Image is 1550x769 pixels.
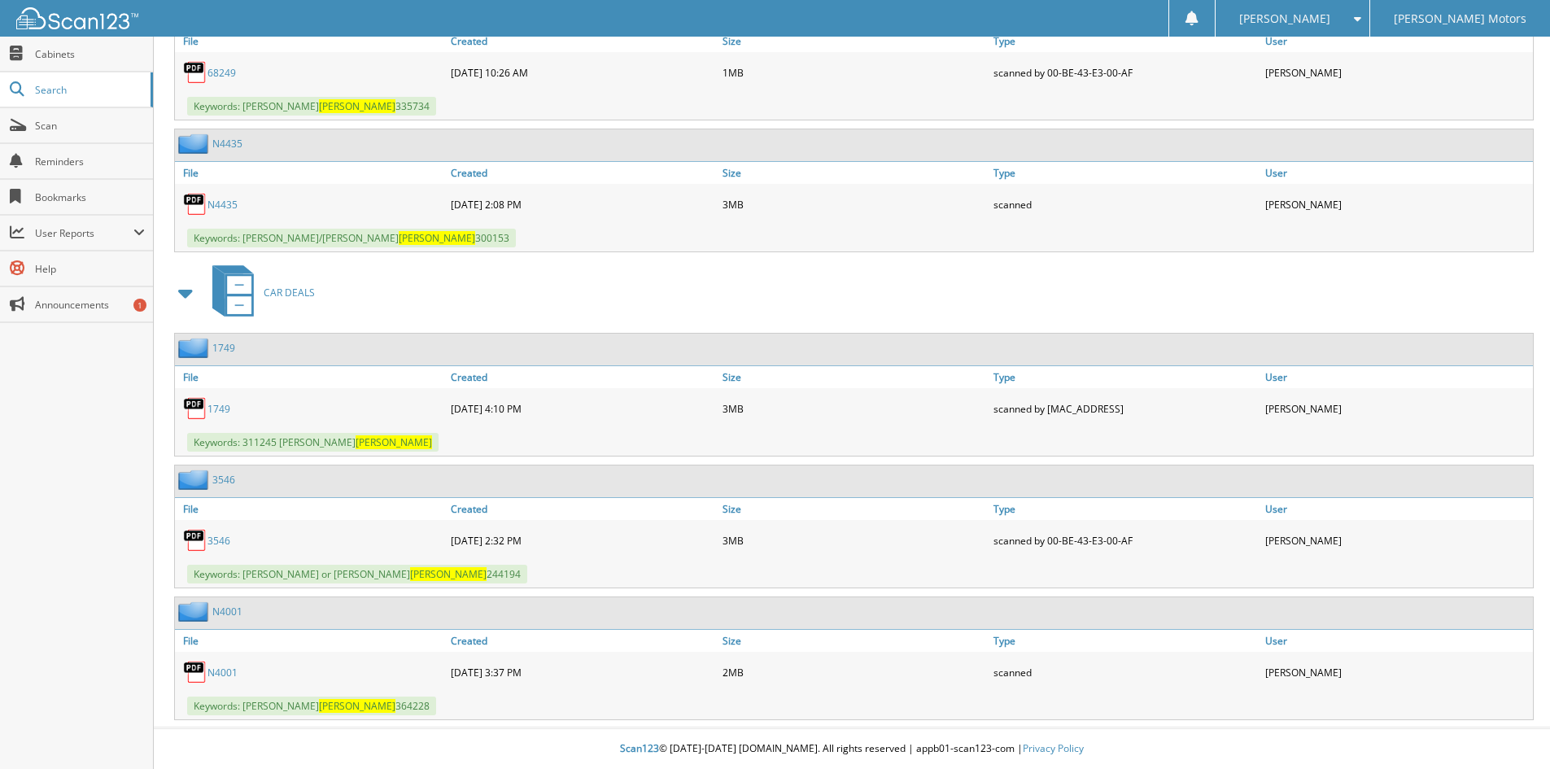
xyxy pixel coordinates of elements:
a: Size [718,366,990,388]
div: [PERSON_NAME] [1261,56,1533,89]
span: Search [35,83,142,97]
div: scanned [989,656,1261,688]
div: 3MB [718,392,990,425]
span: Cabinets [35,47,145,61]
span: [PERSON_NAME] [410,567,487,581]
img: PDF.png [183,528,207,553]
span: [PERSON_NAME] [319,699,395,713]
img: folder2.png [178,470,212,490]
a: Size [718,30,990,52]
a: File [175,630,447,652]
span: Reminders [35,155,145,168]
a: Created [447,630,718,652]
a: Type [989,30,1261,52]
a: 1749 [207,402,230,416]
span: Scan [35,119,145,133]
div: scanned by 00-BE-43-E3-00-AF [989,56,1261,89]
div: [DATE] 2:08 PM [447,188,718,221]
img: folder2.png [178,133,212,154]
span: [PERSON_NAME] [399,231,475,245]
a: User [1261,366,1533,388]
a: Created [447,30,718,52]
span: Keywords: [PERSON_NAME]/[PERSON_NAME] 300153 [187,229,516,247]
span: Keywords: 311245 [PERSON_NAME] [187,433,439,452]
a: Size [718,498,990,520]
div: [PERSON_NAME] [1261,392,1533,425]
a: Type [989,498,1261,520]
a: File [175,366,447,388]
a: File [175,498,447,520]
a: Created [447,498,718,520]
a: User [1261,30,1533,52]
img: PDF.png [183,660,207,684]
a: File [175,30,447,52]
span: Keywords: [PERSON_NAME] 364228 [187,697,436,715]
div: scanned by [MAC_ADDRESS] [989,392,1261,425]
a: Created [447,366,718,388]
div: 1 [133,299,146,312]
div: [PERSON_NAME] [1261,188,1533,221]
img: PDF.png [183,192,207,216]
a: Size [718,162,990,184]
a: N4435 [207,198,238,212]
a: User [1261,630,1533,652]
a: 1749 [212,341,235,355]
div: © [DATE]-[DATE] [DOMAIN_NAME]. All rights reserved | appb01-scan123-com | [154,729,1550,769]
span: Scan123 [620,741,659,755]
a: Privacy Policy [1023,741,1084,755]
a: CAR DEALS [203,260,315,325]
span: User Reports [35,226,133,240]
span: Keywords: [PERSON_NAME] 335734 [187,97,436,116]
div: 3MB [718,188,990,221]
div: [PERSON_NAME] [1261,524,1533,557]
a: 68249 [207,66,236,80]
a: N4435 [212,137,242,151]
span: Bookmarks [35,190,145,204]
span: [PERSON_NAME] [319,99,395,113]
span: [PERSON_NAME] [1239,14,1330,24]
div: [PERSON_NAME] [1261,656,1533,688]
img: folder2.png [178,338,212,358]
a: 3546 [207,534,230,548]
a: File [175,162,447,184]
a: Type [989,630,1261,652]
a: 3546 [212,473,235,487]
img: PDF.png [183,60,207,85]
a: N4001 [212,605,242,618]
div: [DATE] 4:10 PM [447,392,718,425]
img: folder2.png [178,601,212,622]
div: scanned by 00-BE-43-E3-00-AF [989,524,1261,557]
a: Type [989,366,1261,388]
a: User [1261,498,1533,520]
span: [PERSON_NAME] [356,435,432,449]
span: Help [35,262,145,276]
a: Created [447,162,718,184]
img: scan123-logo-white.svg [16,7,138,29]
div: [DATE] 10:26 AM [447,56,718,89]
img: PDF.png [183,396,207,421]
a: Type [989,162,1261,184]
div: 1MB [718,56,990,89]
span: [PERSON_NAME] Motors [1394,14,1526,24]
div: [DATE] 3:37 PM [447,656,718,688]
span: Keywords: [PERSON_NAME] or [PERSON_NAME] 244194 [187,565,527,583]
a: N4001 [207,666,238,679]
a: Size [718,630,990,652]
div: scanned [989,188,1261,221]
div: 3MB [718,524,990,557]
div: 2MB [718,656,990,688]
span: CAR DEALS [264,286,315,299]
span: Announcements [35,298,145,312]
div: [DATE] 2:32 PM [447,524,718,557]
a: User [1261,162,1533,184]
